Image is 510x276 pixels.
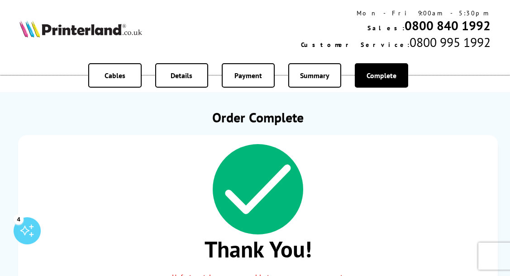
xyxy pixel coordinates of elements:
[14,214,24,224] div: 4
[405,17,491,34] a: 0800 840 1992
[18,108,498,126] h1: Order Complete
[367,24,405,32] span: Sales:
[19,20,142,37] img: Printerland Logo
[301,41,410,49] span: Customer Service:
[27,234,489,264] span: Thank You!
[301,9,491,17] div: Mon - Fri 9:00am - 5:30pm
[234,71,262,80] span: Payment
[367,71,396,80] span: Complete
[300,71,329,80] span: Summary
[410,34,491,51] span: 0800 995 1992
[105,71,125,80] span: Cables
[171,71,192,80] span: Details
